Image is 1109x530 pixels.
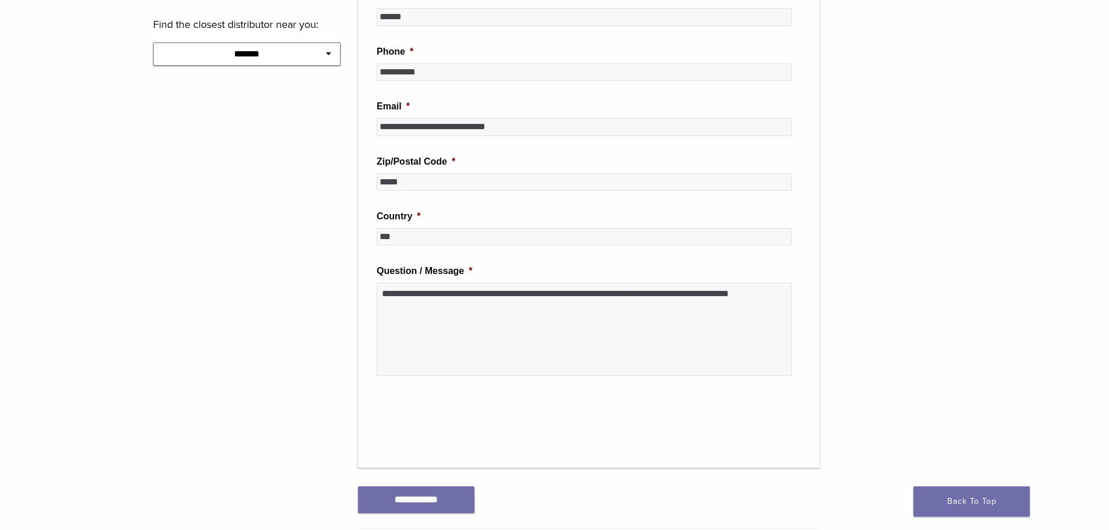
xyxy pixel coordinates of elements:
[377,101,410,113] label: Email
[377,265,473,278] label: Question / Message
[377,211,421,223] label: Country
[377,156,455,168] label: Zip/Postal Code
[377,46,413,58] label: Phone
[377,394,554,440] iframe: reCAPTCHA
[913,486,1030,517] a: Back To Top
[153,16,341,33] p: Find the closest distributor near you:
